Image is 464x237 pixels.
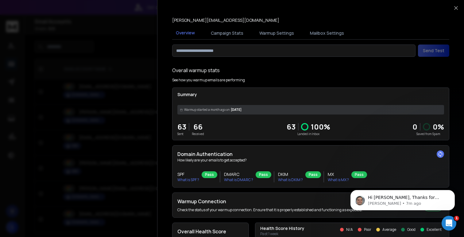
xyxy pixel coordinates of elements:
[433,122,444,132] p: 0 %
[202,171,217,178] div: Pass
[224,177,253,182] p: What is DMARC ?
[341,177,464,220] iframe: Intercom notifications message
[427,227,442,232] p: Excellent
[177,177,199,182] p: What is SPF ?
[177,228,244,235] h2: Overall Health Score
[172,26,199,40] button: Overview
[442,216,456,231] iframe: Intercom live chat
[412,132,444,136] p: Saved from Spam
[192,122,204,132] p: 66
[207,26,247,40] button: Campaign Stats
[177,198,362,205] h2: Warmup Connection
[192,132,204,136] p: Received
[177,171,199,177] h3: SPF
[278,177,303,182] p: What is DKIM ?
[177,132,186,136] p: Sent
[306,26,348,40] button: Mailbox Settings
[177,158,444,163] p: How likely are your emails to get accepted?
[454,216,459,221] span: 1
[260,231,304,236] p: Past 1 week
[172,78,245,83] p: See how you warmup emails are performing
[177,105,444,115] div: [DATE]
[311,122,330,132] p: 100 %
[305,171,321,178] div: Pass
[278,171,303,177] h3: DKIM
[328,177,349,182] p: What is MX ?
[172,17,279,23] p: [PERSON_NAME][EMAIL_ADDRESS][DOMAIN_NAME]
[346,227,353,232] p: N/A
[184,107,230,112] span: Warmup started a month ago on
[382,227,396,232] p: Average
[256,171,271,178] div: Pass
[328,171,349,177] h3: MX
[287,132,330,136] p: Landed in Inbox
[177,150,444,158] h2: Domain Authentication
[351,171,367,178] div: Pass
[407,227,416,232] p: Good
[364,227,371,232] p: Poor
[177,122,186,132] p: 63
[224,171,253,177] h3: DMARC
[177,91,444,98] p: Summary
[287,122,296,132] p: 63
[256,26,298,40] button: Warmup Settings
[172,67,220,74] h1: Overall warmup stats
[177,208,362,212] p: Check the status of your warmup connection. Ensure that it is properly established and functionin...
[412,122,417,132] strong: 0
[260,225,304,231] p: Health Score History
